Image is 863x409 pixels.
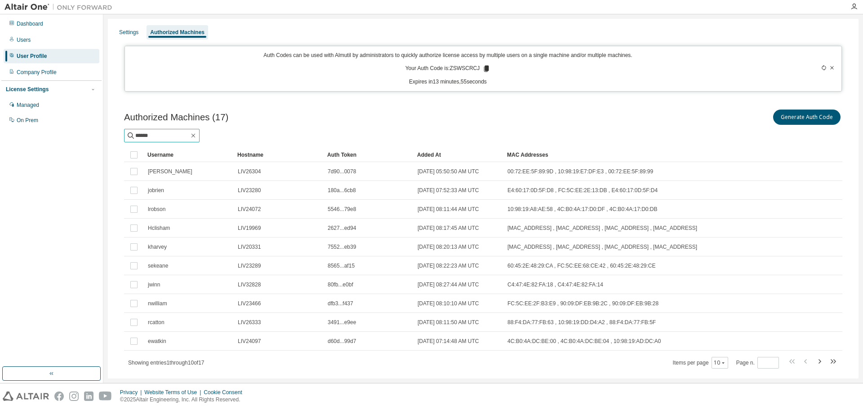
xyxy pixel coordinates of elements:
span: [DATE] 08:10:10 AM UTC [418,300,479,307]
span: [DATE] 08:22:23 AM UTC [418,262,479,269]
div: Auth Token [327,148,410,162]
span: C4:47:4E:82:FA:18 , C4:47:4E:82:FA:14 [507,281,603,288]
span: dfb3...f437 [328,300,353,307]
span: [DATE] 05:50:50 AM UTC [418,168,479,175]
span: [DATE] 08:11:50 AM UTC [418,319,479,326]
span: LIV24072 [238,206,261,213]
span: 7552...eb39 [328,243,356,251]
span: [MAC_ADDRESS] , [MAC_ADDRESS] , [MAC_ADDRESS] , [MAC_ADDRESS] [507,243,697,251]
p: Auth Codes can be used with Almutil by administrators to quickly authorize license access by mult... [130,52,766,59]
span: jwinn [148,281,160,288]
span: LIV23466 [238,300,261,307]
span: rcatton [148,319,165,326]
span: E4:60:17:0D:5F:D8 , FC:5C:EE:2E:13:DB , E4:60:17:0D:5F:D4 [507,187,658,194]
span: [DATE] 08:17:45 AM UTC [418,224,479,232]
span: lrobson [148,206,165,213]
span: 4C:B0:4A:DC:BE:00 , 4C:B0:4A:DC:BE:04 , 10:98:19:AD:DC:A0 [507,338,661,345]
div: User Profile [17,53,47,60]
span: 80fb...e0bf [328,281,353,288]
span: [DATE] 07:52:33 AM UTC [418,187,479,194]
span: [DATE] 08:11:44 AM UTC [418,206,479,213]
span: 88:F4:DA:77:FB:63 , 10:98:19:DD:D4:A2 , 88:F4:DA:77:FB:5F [507,319,656,326]
span: LIV19969 [238,224,261,232]
span: 8565...af15 [328,262,355,269]
span: jobrien [148,187,164,194]
span: LIV32828 [238,281,261,288]
span: Page n. [736,357,779,369]
div: Added At [417,148,500,162]
div: Managed [17,101,39,109]
img: altair_logo.svg [3,391,49,401]
div: Privacy [120,389,144,396]
span: LIV26333 [238,319,261,326]
span: Items per page [673,357,728,369]
img: facebook.svg [54,391,64,401]
p: Your Auth Code is: ZSWSCRCJ [405,65,491,73]
div: Hostname [237,148,320,162]
span: Showing entries 1 through 10 of 17 [128,360,205,366]
img: youtube.svg [99,391,112,401]
span: nwilliam [148,300,167,307]
span: LIV20331 [238,243,261,251]
div: Users [17,36,31,44]
div: Authorized Machines [150,29,205,36]
span: 2627...ed94 [328,224,356,232]
span: 7d90...0078 [328,168,356,175]
div: On Prem [17,117,38,124]
div: Dashboard [17,20,43,27]
span: FC:5C:EE:2F:B3:E9 , 90:09:DF:EB:9B:2C , 90:09:DF:EB:9B:28 [507,300,658,307]
span: [DATE] 08:20:13 AM UTC [418,243,479,251]
p: Expires in 13 minutes, 55 seconds [130,78,766,86]
div: Website Terms of Use [144,389,204,396]
span: [DATE] 07:14:48 AM UTC [418,338,479,345]
span: kharvey [148,243,167,251]
div: Settings [119,29,138,36]
span: Authorized Machines (17) [124,112,228,123]
div: MAC Addresses [507,148,743,162]
button: Generate Auth Code [773,110,841,125]
span: 10:98:19:A8:AE:58 , 4C:B0:4A:17:D0:DF , 4C:B0:4A:17:D0:DB [507,206,658,213]
span: LIV24097 [238,338,261,345]
img: linkedin.svg [84,391,93,401]
span: d60d...99d7 [328,338,356,345]
span: 00:72:EE:5F:89:9D , 10:98:19:E7:DF:E3 , 00:72:EE:5F:89:99 [507,168,653,175]
span: [MAC_ADDRESS] , [MAC_ADDRESS] , [MAC_ADDRESS] , [MAC_ADDRESS] [507,224,697,232]
p: © 2025 Altair Engineering, Inc. All Rights Reserved. [120,396,248,404]
span: 3491...e9ee [328,319,356,326]
span: Hclisham [148,224,170,232]
div: Username [147,148,230,162]
span: [DATE] 08:27:44 AM UTC [418,281,479,288]
span: 5546...79e8 [328,206,356,213]
div: License Settings [6,86,49,93]
div: Cookie Consent [204,389,247,396]
span: [PERSON_NAME] [148,168,192,175]
img: instagram.svg [69,391,79,401]
img: Altair One [4,3,117,12]
span: sekeane [148,262,168,269]
span: LIV23289 [238,262,261,269]
button: 10 [714,359,726,366]
span: LIV26304 [238,168,261,175]
span: LIV23280 [238,187,261,194]
span: 60:45:2E:48:29:CA , FC:5C:EE:68:CE:42 , 60:45:2E:48:29:CE [507,262,656,269]
span: ewatkin [148,338,166,345]
span: 180a...6cb8 [328,187,356,194]
div: Company Profile [17,69,57,76]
